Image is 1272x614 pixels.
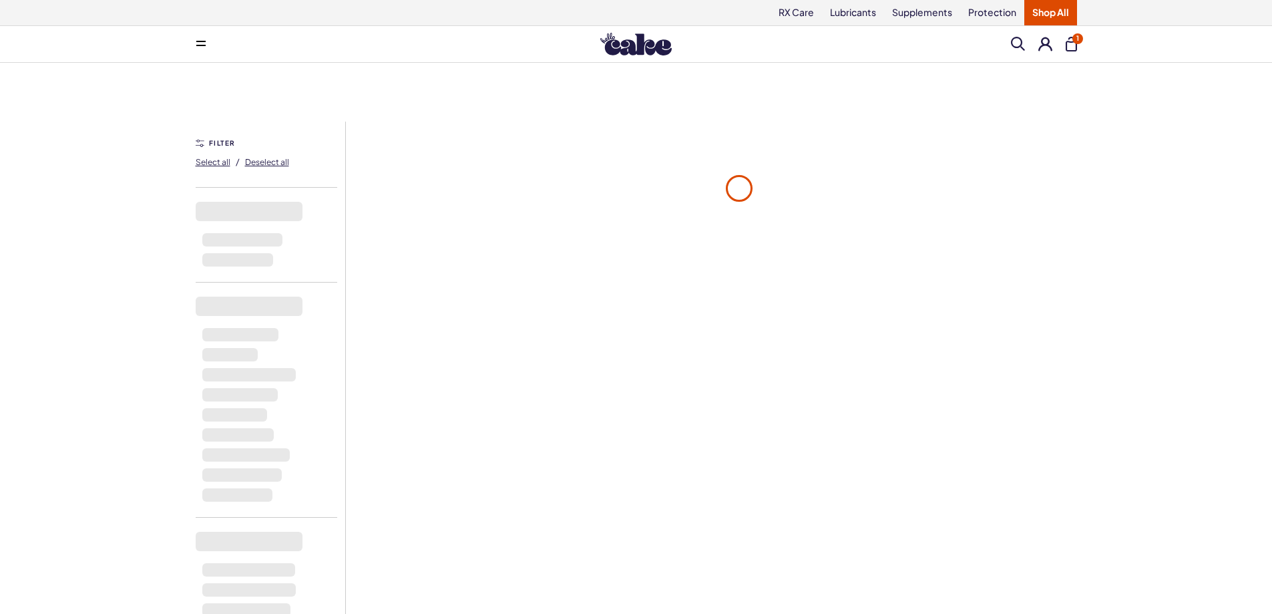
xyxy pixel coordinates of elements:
[196,151,230,172] button: Select all
[245,151,289,172] button: Deselect all
[1072,33,1083,44] span: 1
[245,157,289,167] span: Deselect all
[236,156,240,168] span: /
[196,157,230,167] span: Select all
[1066,37,1077,51] button: 1
[600,33,672,55] img: Hello Cake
